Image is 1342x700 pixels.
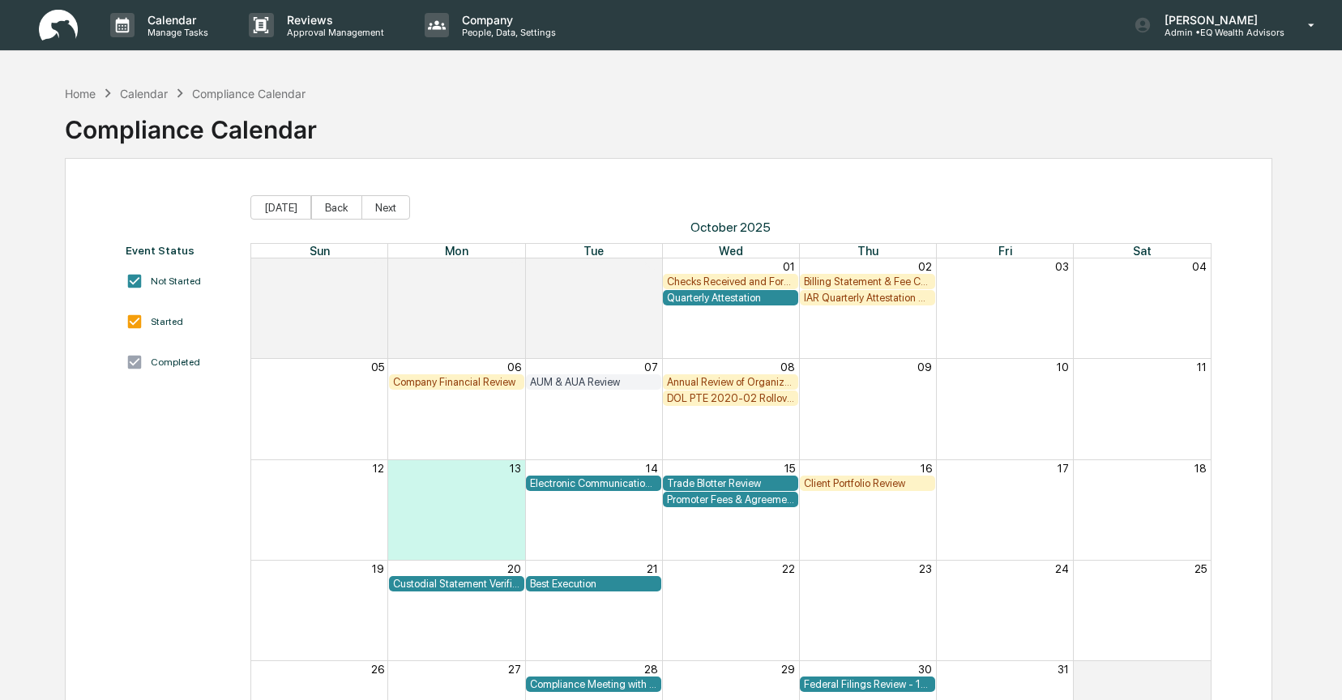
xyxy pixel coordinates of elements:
[1192,260,1207,273] button: 04
[135,27,216,38] p: Manage Tasks
[1055,260,1069,273] button: 03
[65,87,96,100] div: Home
[719,244,743,258] span: Wed
[1152,13,1284,27] p: [PERSON_NAME]
[126,244,234,257] div: Event Status
[371,663,384,676] button: 26
[507,361,521,373] button: 06
[784,462,795,475] button: 15
[644,663,658,676] button: 28
[1195,462,1207,475] button: 18
[918,663,932,676] button: 30
[120,87,168,100] div: Calendar
[917,361,932,373] button: 09
[151,275,201,287] div: Not Started
[919,562,932,575] button: 23
[530,578,657,590] div: Best Execution
[998,244,1012,258] span: Fri
[39,10,78,41] img: logo
[449,13,564,27] p: Company
[1055,562,1069,575] button: 24
[507,562,521,575] button: 20
[192,87,306,100] div: Compliance Calendar
[393,578,520,590] div: Custodial Statement Verification
[783,260,795,273] button: 01
[1197,361,1207,373] button: 11
[918,260,932,273] button: 02
[1057,361,1069,373] button: 10
[250,220,1211,235] span: October 2025
[250,195,311,220] button: [DATE]
[804,275,931,288] div: Billing Statement & Fee Calculations Report Review
[780,361,795,373] button: 08
[782,562,795,575] button: 22
[644,260,658,273] button: 30
[921,462,932,475] button: 16
[530,678,657,690] div: Compliance Meeting with Management
[1058,462,1069,475] button: 17
[857,244,878,258] span: Thu
[667,392,794,404] div: DOL PTE 2020-02 Rollover & IRA to IRA Account Review
[804,678,931,690] div: Federal Filings Review - 13F
[644,361,658,373] button: 07
[646,462,658,475] button: 14
[1058,663,1069,676] button: 31
[274,27,392,38] p: Approval Management
[393,376,520,388] div: Company Financial Review
[1195,562,1207,575] button: 25
[667,477,794,489] div: Trade Blotter Review
[311,195,362,220] button: Back
[667,493,794,506] div: Promoter Fees & Agreement Review
[667,376,794,388] div: Annual Review of Organizational Documents
[372,562,384,575] button: 19
[1195,663,1207,676] button: 01
[667,275,794,288] div: Checks Received and Forwarded Log
[1133,244,1152,258] span: Sat
[274,13,392,27] p: Reviews
[804,477,931,489] div: Client Portfolio Review
[647,562,658,575] button: 21
[781,663,795,676] button: 29
[151,316,183,327] div: Started
[508,663,521,676] button: 27
[667,292,794,304] div: Quarterly Attestation
[370,260,384,273] button: 28
[510,462,521,475] button: 13
[445,244,468,258] span: Mon
[449,27,564,38] p: People, Data, Settings
[361,195,410,220] button: Next
[1152,27,1284,38] p: Admin • EQ Wealth Advisors
[151,356,200,368] div: Completed
[373,462,384,475] button: 12
[530,376,657,388] div: AUM & AUA Review
[65,102,317,144] div: Compliance Calendar
[804,292,931,304] div: IAR Quarterly Attestation Review
[530,477,657,489] div: Electronic Communication Review
[135,13,216,27] p: Calendar
[310,244,330,258] span: Sun
[1290,647,1334,690] iframe: Open customer support
[371,361,384,373] button: 05
[583,244,604,258] span: Tue
[507,260,521,273] button: 29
